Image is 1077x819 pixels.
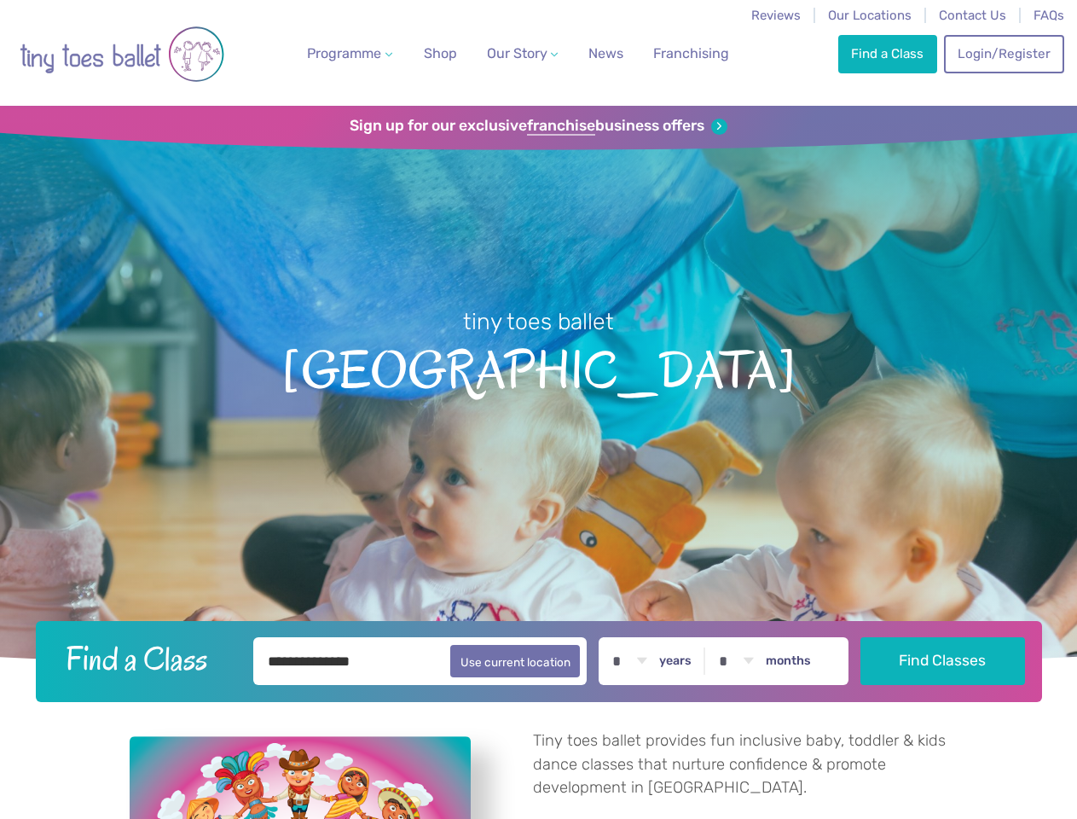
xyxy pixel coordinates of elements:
a: News [582,37,630,71]
span: Franchising [653,45,729,61]
button: Use current location [450,645,581,677]
span: [GEOGRAPHIC_DATA] [27,337,1050,400]
small: tiny toes ballet [463,308,614,335]
a: Programme [300,37,399,71]
a: Contact Us [939,8,1006,23]
h2: Find a Class [52,637,241,680]
a: Our Story [479,37,565,71]
span: News [588,45,623,61]
a: Shop [417,37,464,71]
a: Reviews [751,8,801,23]
span: Shop [424,45,457,61]
span: Our Story [487,45,547,61]
a: Sign up for our exclusivefranchisebusiness offers [350,117,727,136]
p: Tiny toes ballet provides fun inclusive baby, toddler & kids dance classes that nurture confidenc... [533,729,948,800]
a: Login/Register [944,35,1063,73]
label: months [766,653,811,669]
img: tiny toes ballet [20,11,224,97]
span: Programme [307,45,381,61]
a: Franchising [646,37,736,71]
a: Our Locations [828,8,912,23]
a: FAQs [1034,8,1064,23]
strong: franchise [527,117,595,136]
label: years [659,653,692,669]
button: Find Classes [860,637,1025,685]
a: Find a Class [838,35,937,73]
